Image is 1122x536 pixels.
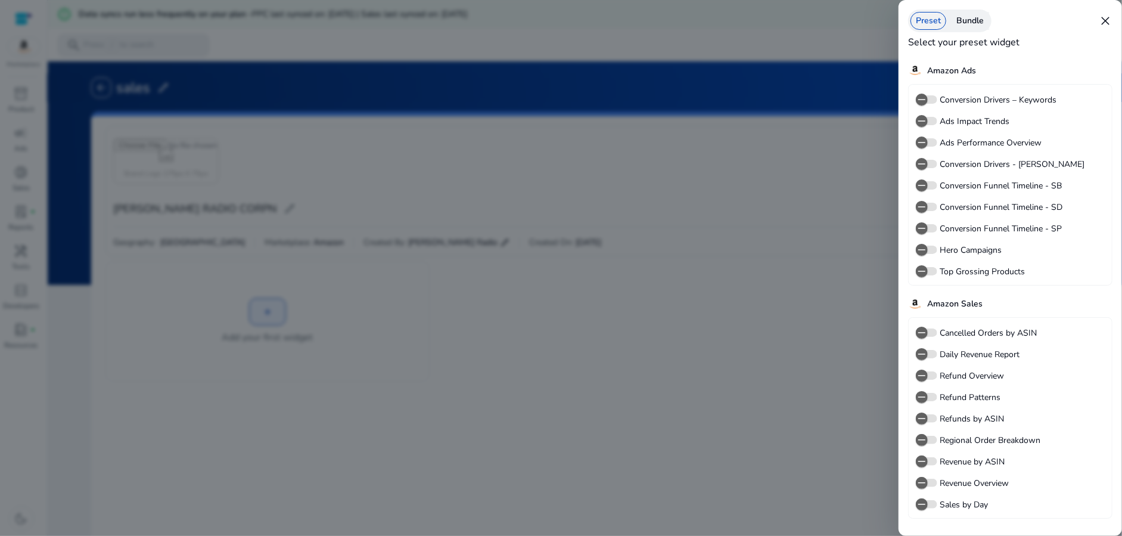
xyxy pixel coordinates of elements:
label: Conversion Funnel Timeline - SB [937,179,1062,192]
label: Ads Impact Trends [937,115,1009,128]
label: Refund Patterns [937,391,1000,404]
label: Revenue by ASIN [937,456,1005,468]
label: Ads Performance Overview [937,137,1042,149]
label: Conversion Funnel Timeline - SP [937,222,1062,235]
div: Preset [910,12,946,30]
img: amazon.svg [908,63,922,78]
label: Refund Overview [937,370,1004,382]
label: Conversion Drivers - [PERSON_NAME] [937,158,1084,171]
label: Conversion Drivers – Keywords [937,94,1056,106]
label: Revenue Overview [937,477,1009,489]
span: close [1098,14,1112,28]
label: Top Grossing Products [937,265,1025,278]
h4: Select your preset widget [908,37,1020,48]
label: Sales by Day [937,498,988,511]
label: Regional Order Breakdown [937,434,1040,447]
label: Daily Revenue Report [937,348,1020,361]
h5: Amazon Sales [927,299,983,309]
label: Refunds by ASIN [937,413,1004,425]
div: Bundle [951,12,989,30]
img: amazon.svg [908,297,922,311]
label: Conversion Funnel Timeline - SD [937,201,1062,213]
h5: Amazon Ads [927,66,976,76]
label: Cancelled Orders by ASIN [937,327,1037,339]
label: Hero Campaigns [937,244,1002,256]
